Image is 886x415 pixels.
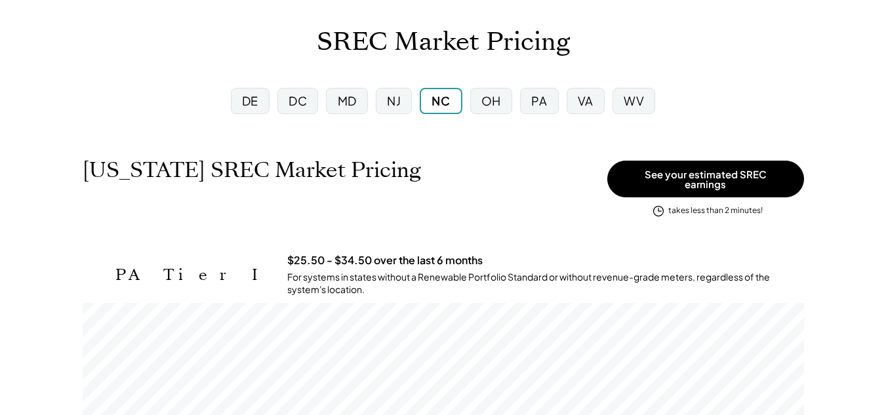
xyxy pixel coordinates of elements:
[668,205,763,216] div: takes less than 2 minutes!
[287,271,804,296] div: For systems in states without a Renewable Portfolio Standard or without revenue-grade meters, reg...
[607,161,804,197] button: See your estimated SREC earnings
[338,92,357,109] div: MD
[289,92,307,109] div: DC
[83,157,421,183] h1: [US_STATE] SREC Market Pricing
[242,92,258,109] div: DE
[115,266,268,285] h2: PA Tier I
[624,92,644,109] div: WV
[432,92,450,109] div: NC
[287,254,483,267] h3: $25.50 - $34.50 over the last 6 months
[481,92,501,109] div: OH
[387,92,401,109] div: NJ
[317,27,570,58] h1: SREC Market Pricing
[578,92,594,109] div: VA
[531,92,547,109] div: PA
